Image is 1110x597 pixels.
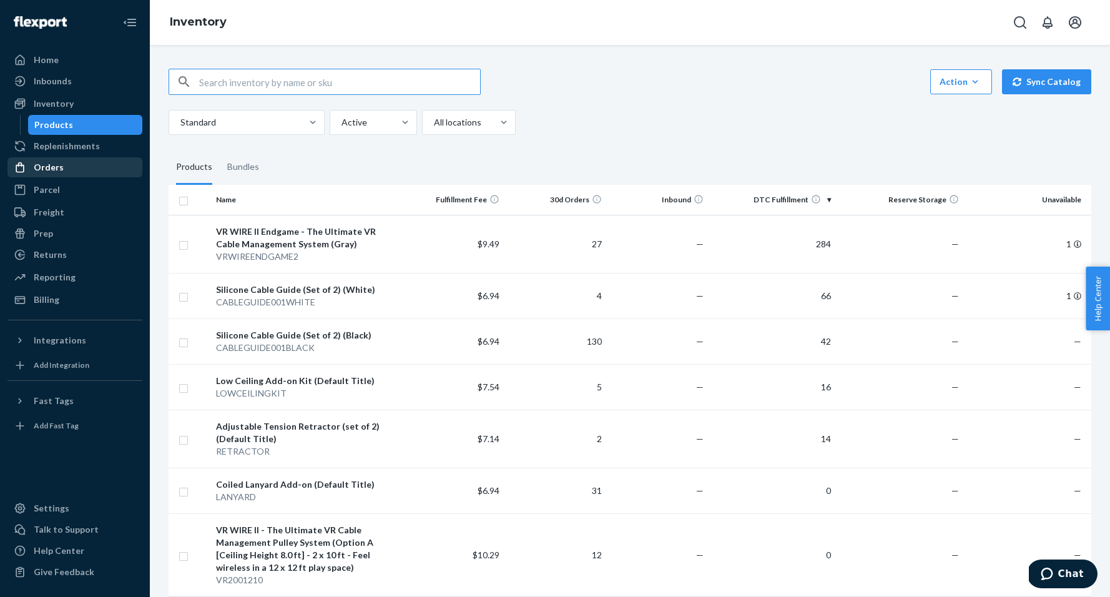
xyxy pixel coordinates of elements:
div: Coiled Lanyard Add-on (Default Title) [216,478,397,491]
div: Adjustable Tension Retractor (set of 2) (Default Title) [216,420,397,445]
div: Freight [34,206,64,219]
span: $9.49 [478,239,499,249]
td: 2 [504,410,606,468]
div: LANYARD [216,491,397,503]
input: Standard [179,116,180,129]
a: Inbounds [7,71,142,91]
div: Replenishments [34,140,100,152]
div: Silicone Cable Guide (Set of 2) (White) [216,284,397,296]
div: Prep [34,227,53,240]
div: Inventory [34,97,74,110]
div: VRWIREENDGAME2 [216,250,397,263]
span: $10.29 [473,550,499,560]
div: VR2001210 [216,574,397,586]
a: Inventory [170,15,227,29]
span: Help Center [1086,267,1110,330]
div: Home [34,54,59,66]
div: Settings [34,502,69,515]
a: Inventory [7,94,142,114]
td: 66 [709,273,836,318]
td: 27 [504,215,606,273]
span: — [951,382,959,392]
td: 0 [709,513,836,596]
th: Reserve Storage [836,185,963,215]
td: 1 [964,215,1091,273]
a: Home [7,50,142,70]
input: Search inventory by name or sku [199,69,480,94]
div: Orders [34,161,64,174]
span: — [696,433,704,444]
a: Add Integration [7,355,142,375]
th: 30d Orders [504,185,606,215]
div: Inbounds [34,75,72,87]
span: $6.94 [478,485,499,496]
td: 12 [504,513,606,596]
span: — [1074,382,1081,392]
button: Give Feedback [7,562,142,582]
button: Open account menu [1063,10,1088,35]
td: 130 [504,318,606,364]
div: Reporting [34,271,76,284]
a: Add Fast Tag [7,416,142,436]
span: — [951,336,959,347]
div: Talk to Support [34,523,99,536]
td: 31 [504,468,606,513]
span: — [951,433,959,444]
span: — [696,290,704,301]
span: — [951,290,959,301]
div: Products [176,150,212,185]
td: 1 [964,273,1091,318]
button: Open notifications [1035,10,1060,35]
button: Talk to Support [7,520,142,540]
td: 14 [709,410,836,468]
span: — [951,239,959,249]
td: 4 [504,273,606,318]
img: Flexport logo [14,16,67,29]
a: Reporting [7,267,142,287]
span: $7.54 [478,382,499,392]
a: Freight [7,202,142,222]
span: $7.14 [478,433,499,444]
button: Close Navigation [117,10,142,35]
div: Billing [34,294,59,306]
a: Settings [7,498,142,518]
div: Bundles [227,150,259,185]
div: CABLEGUIDE001BLACK [216,342,397,354]
div: Integrations [34,334,86,347]
div: LOWCEILINGKIT [216,387,397,400]
div: Fast Tags [34,395,74,407]
ol: breadcrumbs [160,4,237,41]
div: CABLEGUIDE001WHITE [216,296,397,308]
th: Unavailable [964,185,1091,215]
a: Products [28,115,143,135]
span: — [951,485,959,496]
span: — [696,485,704,496]
button: Sync Catalog [1002,69,1091,94]
th: DTC Fulfillment [709,185,836,215]
div: Add Integration [34,360,89,370]
div: VR WIRE II - The Ultimate VR Cable Management Pulley System (Option A [Ceiling Height 8.0 ft] - 2... [216,524,397,574]
input: All locations [433,116,434,129]
div: Help Center [34,545,84,557]
a: Replenishments [7,136,142,156]
span: — [1074,433,1081,444]
div: Parcel [34,184,60,196]
td: 0 [709,468,836,513]
button: Action [930,69,992,94]
a: Returns [7,245,142,265]
span: $6.94 [478,290,499,301]
div: Low Ceiling Add-on Kit (Default Title) [216,375,397,387]
span: — [696,336,704,347]
th: Fulfillment Fee [403,185,504,215]
td: 16 [709,364,836,410]
a: Parcel [7,180,142,200]
div: Silicone Cable Guide (Set of 2) (Black) [216,329,397,342]
td: 42 [709,318,836,364]
div: VR WIRE II Endgame - The Ultimate VR Cable Management System (Gray) [216,225,397,250]
span: — [696,382,704,392]
td: 5 [504,364,606,410]
span: — [951,550,959,560]
div: Give Feedback [34,566,94,578]
div: Products [34,119,73,131]
div: Add Fast Tag [34,420,79,431]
